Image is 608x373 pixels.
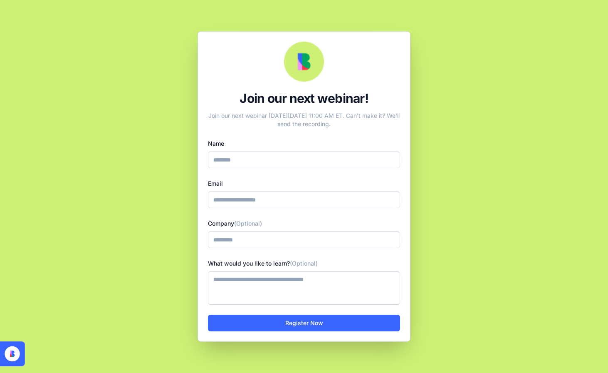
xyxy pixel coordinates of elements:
[284,42,324,82] img: Webinar Logo
[208,91,400,106] div: Join our next webinar!
[208,180,223,187] label: Email
[208,260,318,267] label: What would you like to learn?
[290,260,318,267] span: (Optional)
[208,108,400,128] div: Join our next webinar [DATE][DATE] 11:00 AM ET. Can't make it? We'll send the recording.
[208,140,224,147] label: Name
[208,315,400,331] button: Register Now
[234,220,262,227] span: (Optional)
[208,220,262,227] label: Company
